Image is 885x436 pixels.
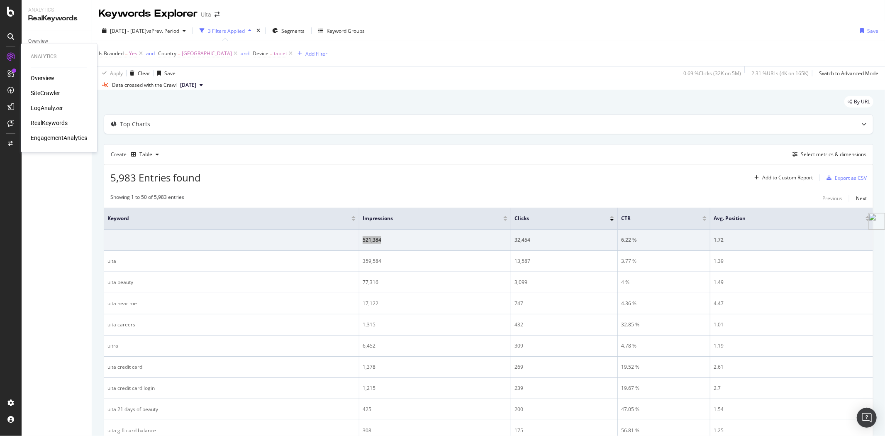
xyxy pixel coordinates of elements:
[819,70,878,77] div: Switch to Advanced Mode
[621,385,707,392] div: 19.67 %
[146,50,155,57] div: and
[110,70,123,77] div: Apply
[514,257,614,265] div: 13,587
[844,96,873,108] div: legacy label
[31,134,87,142] a: EngagementAnalytics
[621,215,690,222] span: CTR
[621,406,707,413] div: 47.05 %
[208,27,245,34] div: 3 Filters Applied
[127,66,150,80] button: Clear
[107,406,356,413] div: ulta 21 days of beauty
[363,406,507,413] div: 425
[110,171,201,184] span: 5,983 Entries found
[28,14,85,23] div: RealKeywords
[514,236,614,244] div: 32,454
[363,300,507,307] div: 17,122
[822,194,842,203] button: Previous
[182,48,232,59] span: [GEOGRAPHIC_DATA]
[714,321,870,328] div: 1.01
[111,148,162,161] div: Create
[28,7,85,14] div: Analytics
[107,427,356,434] div: ulta gift card balance
[801,151,866,158] div: Select metrics & dimensions
[107,321,356,328] div: ulta careers
[120,120,150,128] div: Top Charts
[99,66,123,80] button: Apply
[139,152,152,157] div: Table
[514,342,614,350] div: 309
[177,80,206,90] button: [DATE]
[327,27,365,34] div: Keyword Groups
[514,363,614,371] div: 269
[714,342,870,350] div: 1.19
[714,363,870,371] div: 2.61
[714,215,853,222] span: Avg. Position
[514,279,614,286] div: 3,099
[241,49,249,57] button: and
[107,363,356,371] div: ulta credit card
[241,50,249,57] div: and
[294,49,327,59] button: Add Filter
[823,171,867,184] button: Export as CSV
[854,99,870,104] span: By URL
[138,70,150,77] div: Clear
[714,406,870,413] div: 1.54
[714,427,870,434] div: 1.25
[315,24,368,37] button: Keyword Groups
[107,342,356,350] div: ultra
[253,50,268,57] span: Device
[789,149,866,159] button: Select metrics & dimensions
[31,119,68,127] div: RealKeywords
[683,70,741,77] div: 0.69 % Clicks ( 32K on 5M )
[621,279,707,286] div: 4 %
[835,174,867,181] div: Export as CSV
[621,363,707,371] div: 19.52 %
[621,342,707,350] div: 4.78 %
[363,342,507,350] div: 6,452
[856,195,867,202] div: Next
[514,427,614,434] div: 175
[31,104,63,113] a: LogAnalyzer
[31,89,60,98] a: SiteCrawler
[31,74,54,83] div: Overview
[274,48,287,59] span: tablet
[128,148,162,161] button: Table
[107,300,356,307] div: ulta near me
[255,27,262,35] div: times
[714,236,870,244] div: 1.72
[751,171,813,184] button: Add to Custom Report
[110,27,146,34] span: [DATE] - [DATE]
[107,279,356,286] div: ulta beauty
[99,7,197,21] div: Keywords Explorer
[178,50,180,57] span: =
[621,257,707,265] div: 3.77 %
[164,70,176,77] div: Save
[146,27,179,34] span: vs Prev. Period
[28,37,48,46] div: Overview
[112,81,177,89] div: Data crossed with the Crawl
[751,70,809,77] div: 2.31 % URLs ( 4K on 165K )
[146,49,155,57] button: and
[363,321,507,328] div: 1,315
[621,321,707,328] div: 32.85 %
[857,24,878,37] button: Save
[107,257,356,265] div: ulta
[514,321,614,328] div: 432
[621,300,707,307] div: 4.36 %
[363,215,491,222] span: Impressions
[363,385,507,392] div: 1,215
[99,24,189,37] button: [DATE] - [DATE]vsPrev. Period
[28,37,86,46] a: Overview
[99,50,124,57] span: Is Branded
[125,50,128,57] span: =
[714,385,870,392] div: 2.7
[158,50,176,57] span: Country
[201,10,211,19] div: Ulta
[363,236,507,244] div: 521,384
[714,257,870,265] div: 1.39
[270,50,273,57] span: =
[857,408,877,428] div: Open Intercom Messenger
